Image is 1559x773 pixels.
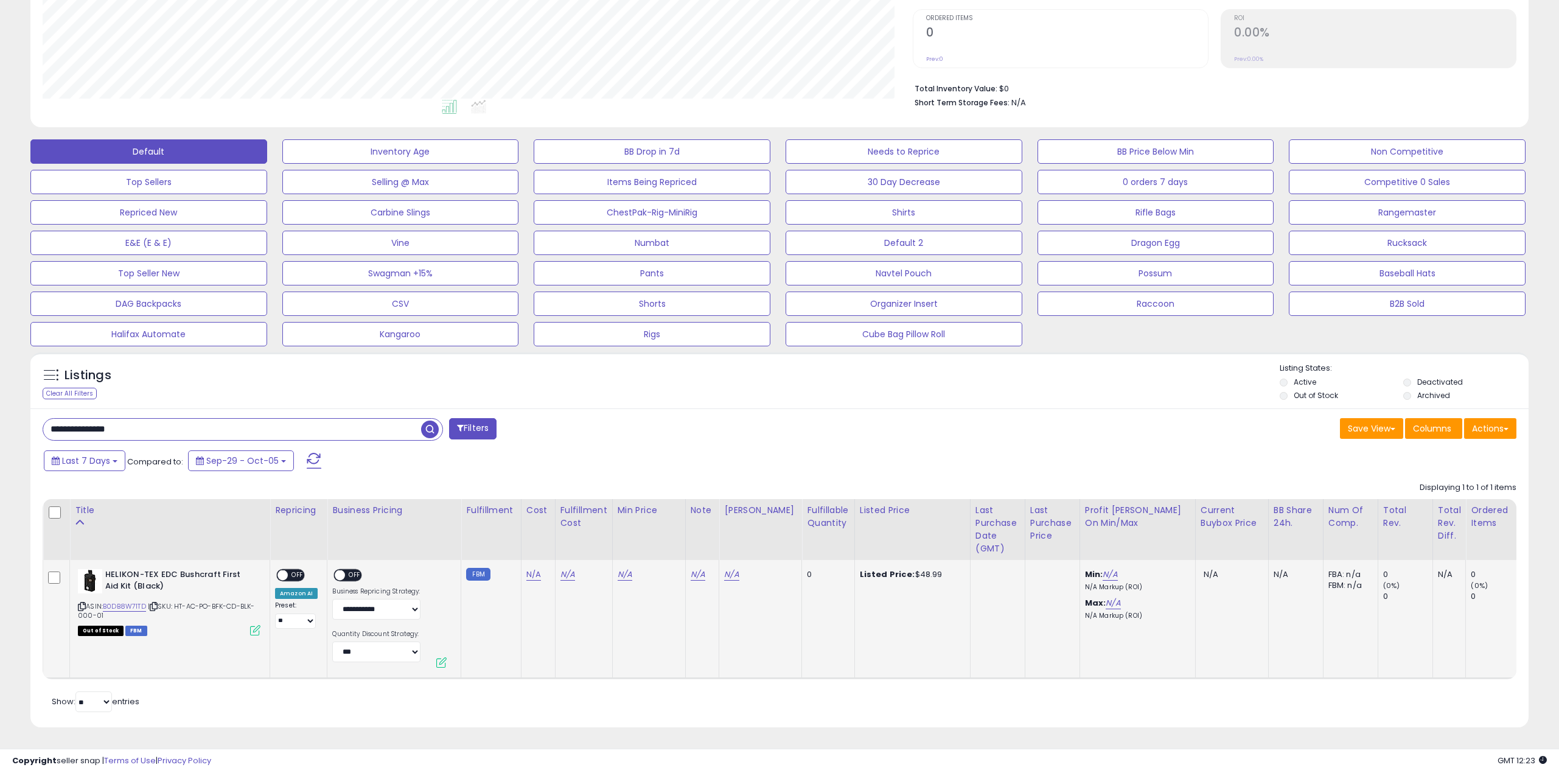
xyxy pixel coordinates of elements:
label: Deactivated [1417,377,1463,387]
div: Title [75,504,265,517]
p: N/A Markup (ROI) [1085,583,1186,592]
div: Business Pricing [332,504,456,517]
div: BB Share 24h. [1274,504,1318,530]
div: Total Rev. Diff. [1438,504,1461,542]
button: Numbat [534,231,770,255]
label: Active [1294,377,1316,387]
button: Rucksack [1289,231,1526,255]
div: Fulfillment Cost [560,504,607,530]
button: 0 orders 7 days [1038,170,1274,194]
button: DAG Backpacks [30,292,267,316]
span: N/A [1204,568,1218,580]
th: The percentage added to the cost of goods (COGS) that forms the calculator for Min & Max prices. [1079,499,1195,560]
b: Listed Price: [860,568,915,580]
div: 0 [1471,591,1520,602]
button: Inventory Age [282,139,519,164]
small: FBM [466,568,490,581]
button: Needs to Reprice [786,139,1022,164]
button: Items Being Repriced [534,170,770,194]
button: Halifax Automate [30,322,267,346]
button: Default 2 [786,231,1022,255]
div: $48.99 [860,569,961,580]
div: Current Buybox Price [1201,504,1263,530]
div: Amazon AI [275,588,318,599]
div: Repricing [275,504,322,517]
div: Num of Comp. [1328,504,1373,530]
span: OFF [288,570,307,581]
span: Ordered Items [926,15,1208,22]
label: Quantity Discount Strategy: [332,630,420,638]
button: Shirts [786,200,1022,225]
div: [PERSON_NAME] [724,504,797,517]
button: Save View [1340,418,1403,439]
span: Show: entries [52,696,139,707]
a: N/A [526,568,541,581]
label: Business Repricing Strategy: [332,587,420,596]
div: N/A [1438,569,1457,580]
span: FBM [125,626,147,636]
div: 0 [1471,569,1520,580]
div: ASIN: [78,569,260,634]
div: Total Rev. [1383,504,1428,530]
a: N/A [691,568,705,581]
span: All listings that are currently out of stock and unavailable for purchase on Amazon [78,626,124,636]
p: N/A Markup (ROI) [1085,612,1186,620]
button: Last 7 Days [44,450,125,471]
button: Kangaroo [282,322,519,346]
a: Privacy Policy [158,755,211,766]
button: Rifle Bags [1038,200,1274,225]
a: N/A [724,568,739,581]
span: Last 7 Days [62,455,110,467]
button: B2B Sold [1289,292,1526,316]
div: Clear All Filters [43,388,97,399]
div: seller snap | | [12,755,211,767]
div: Last Purchase Date (GMT) [975,504,1020,555]
a: Terms of Use [104,755,156,766]
span: N/A [1011,97,1026,108]
b: Max: [1085,597,1106,609]
div: 0 [1383,591,1432,602]
button: Carbine Slings [282,200,519,225]
div: N/A [1274,569,1314,580]
div: Min Price [618,504,680,517]
div: FBA: n/a [1328,569,1369,580]
small: (0%) [1383,581,1400,590]
button: 30 Day Decrease [786,170,1022,194]
span: 2025-10-14 12:23 GMT [1498,755,1547,766]
a: N/A [1106,597,1120,609]
b: HELIKON-TEX EDC Bushcraft First Aid Kit (Black) [105,569,253,595]
small: Prev: 0.00% [1234,55,1263,63]
b: Short Term Storage Fees: [915,97,1010,108]
div: Ordered Items [1471,504,1515,530]
button: Vine [282,231,519,255]
button: Columns [1405,418,1462,439]
img: 31MwXSpYjfL._SL40_.jpg [78,569,102,593]
button: Navtel Pouch [786,261,1022,285]
button: Competitive 0 Sales [1289,170,1526,194]
span: Columns [1413,422,1451,435]
button: Default [30,139,267,164]
div: Listed Price [860,504,965,517]
div: Preset: [275,601,318,629]
button: Baseball Hats [1289,261,1526,285]
button: Raccoon [1038,292,1274,316]
strong: Copyright [12,755,57,766]
button: Selling @ Max [282,170,519,194]
div: FBM: n/a [1328,580,1369,591]
button: Possum [1038,261,1274,285]
label: Out of Stock [1294,390,1338,400]
span: Sep-29 - Oct-05 [206,455,279,467]
button: E&E (E & E) [30,231,267,255]
a: N/A [560,568,575,581]
div: Note [691,504,714,517]
small: (0%) [1471,581,1488,590]
button: Top Seller New [30,261,267,285]
button: Swagman +15% [282,261,519,285]
h2: 0 [926,26,1208,42]
a: B0DB8W71TD [103,601,146,612]
small: Prev: 0 [926,55,943,63]
span: OFF [346,570,365,581]
b: Total Inventory Value: [915,83,997,94]
div: 0 [807,569,845,580]
button: Rigs [534,322,770,346]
